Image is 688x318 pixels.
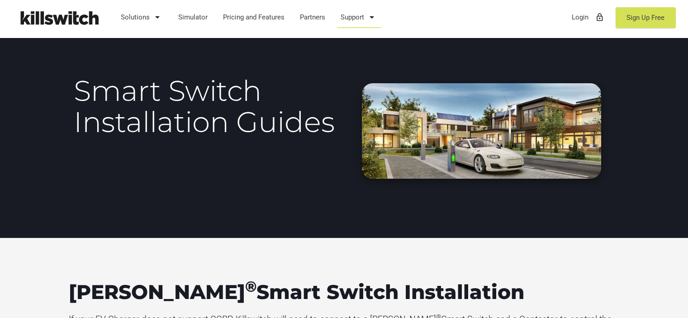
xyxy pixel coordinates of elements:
img: EV Chargers in residential condo [362,83,601,179]
h1: Smart Switch Installation Guides [74,75,339,138]
i: arrow_drop_down [152,6,163,28]
a: Solutions [117,5,167,29]
a: Sign Up Free [616,7,676,28]
a: Pricing and Features [219,5,289,29]
a: Simulator [174,5,212,29]
a: Support [337,5,382,29]
sup: ® [245,277,256,295]
i: lock_outline [595,6,604,28]
img: Killswitch [14,7,104,29]
a: Partners [296,5,330,29]
i: arrow_drop_down [366,6,377,28]
h3: [PERSON_NAME] Smart Switch Installation [69,280,619,304]
a: Loginlock_outline [568,5,609,29]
